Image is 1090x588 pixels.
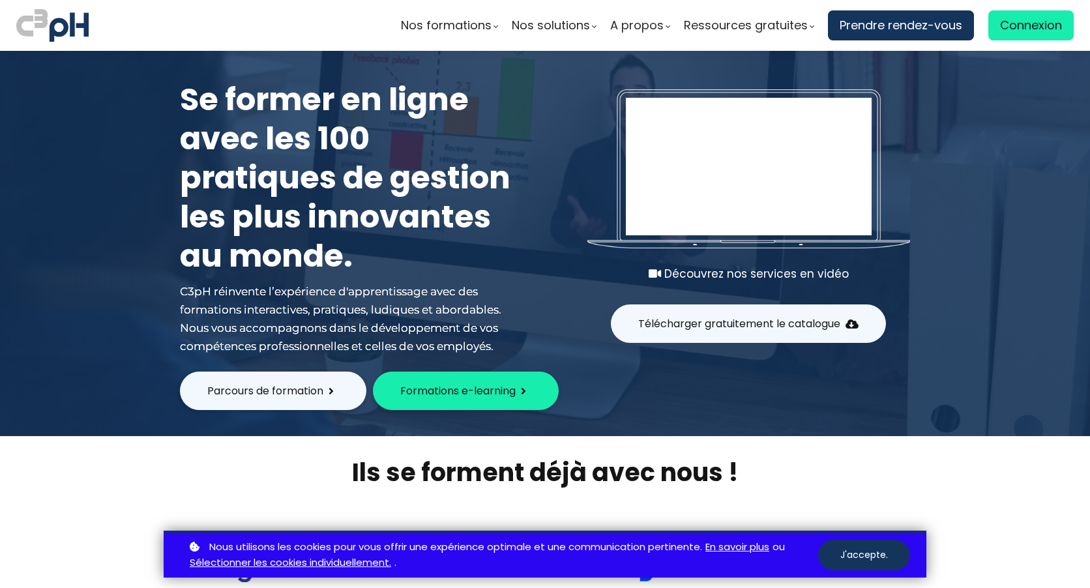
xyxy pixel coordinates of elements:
[180,372,366,410] button: Parcours de formation
[684,16,808,35] span: Ressources gratuites
[373,372,559,410] button: Formations e-learning
[610,16,664,35] span: A propos
[400,383,516,399] span: Formations e-learning
[207,383,323,399] span: Parcours de formation
[705,539,769,555] a: En savoir plus
[1000,16,1062,35] span: Connexion
[180,80,519,276] h1: Se former en ligne avec les 100 pratiques de gestion les plus innovantes au monde.
[828,10,974,40] a: Prendre rendez-vous
[638,316,840,332] span: Télécharger gratuitement le catalogue
[840,16,962,35] span: Prendre rendez-vous
[611,304,886,343] button: Télécharger gratuitement le catalogue
[180,282,519,355] div: C3pH réinvente l’expérience d'apprentissage avec des formations interactives, pratiques, ludiques...
[16,7,89,44] img: logo C3PH
[164,456,926,489] h2: Ils se forment déjà avec nous !
[209,539,702,555] span: Nous utilisons les cookies pour vous offrir une expérience optimale et une communication pertinente.
[186,539,818,572] p: ou .
[988,10,1074,40] a: Connexion
[401,16,492,35] span: Nos formations
[818,540,910,570] button: J'accepte.
[190,555,391,571] a: Sélectionner les cookies individuellement.
[512,16,590,35] span: Nos solutions
[587,265,910,283] div: Découvrez nos services en vidéo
